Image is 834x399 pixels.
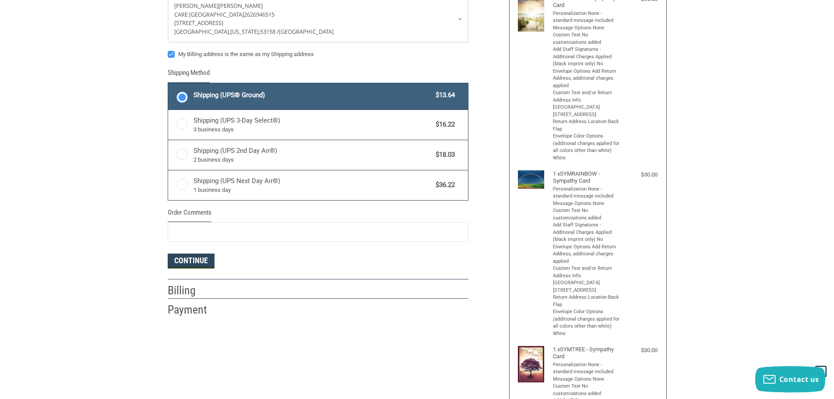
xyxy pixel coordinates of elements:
span: [PERSON_NAME] [218,2,263,10]
li: Message Options None [553,200,621,208]
span: 2626946515 [244,11,274,18]
span: [STREET_ADDRESS] [174,19,223,27]
div: $30.00 [623,346,658,355]
label: My Billing address is the same as my Shipping address [168,51,468,58]
span: $13.64 [432,90,455,100]
li: Custom Text No customizations added [553,383,621,397]
span: 2 business days [194,155,432,164]
li: Add Staff Signatures - Additional Charges Applied (black imprint only) No [553,46,621,68]
li: Message Options None [553,25,621,32]
span: Care [GEOGRAPHIC_DATA] [174,11,244,18]
h4: 1 x SYMTREE - Sympathy Card [553,346,621,360]
span: Shipping (UPS 2nd Day Air®) [194,146,432,164]
li: Message Options None [553,376,621,383]
li: Custom Text No customizations added [553,32,621,46]
li: Return Address Location Back Flap [553,294,621,308]
span: Shipping (UPS Next Day Air®) [194,176,432,194]
li: Custom Text No customizations added [553,207,621,222]
li: Envelope Color Options (additional charges applied for all colors other than white) White [553,308,621,337]
legend: Order Comments [168,208,211,222]
h2: Billing [168,283,219,298]
span: [PERSON_NAME] [174,2,218,10]
span: [GEOGRAPHIC_DATA], [174,28,230,35]
span: Shipping (UPS® Ground) [194,90,432,100]
span: Shipping (UPS 3-Day Select®) [194,116,432,134]
li: Custom Text and/or Return Address Info: [GEOGRAPHIC_DATA] [STREET_ADDRESS] [553,89,621,118]
li: Return Address Location Back Flap [553,118,621,133]
span: $16.22 [432,120,455,130]
span: 3 business days [194,125,432,134]
span: $18.03 [432,150,455,160]
span: Contact us [779,374,819,384]
li: Personalization None - standard message included [553,361,621,376]
li: Custom Text and/or Return Address Info: [GEOGRAPHIC_DATA] [STREET_ADDRESS] [553,265,621,294]
div: $30.00 [623,170,658,179]
li: Envelope Options Add Return Address, additional charges applied [553,244,621,265]
span: [US_STATE], [230,28,260,35]
li: Personalization None - standard message included [553,10,621,25]
legend: Shipping Method [168,68,210,82]
span: 53158 / [260,28,279,35]
h4: 1 x SYMRAINBOW - Sympathy Card [553,170,621,185]
li: Envelope Options Add Return Address, additional charges applied [553,68,621,90]
li: Add Staff Signatures - Additional Charges Applied (black imprint only) No [553,222,621,244]
h2: Payment [168,303,219,317]
span: 1 business day [194,186,432,194]
li: Personalization None - standard message included [553,186,621,200]
li: Envelope Color Options (additional charges applied for all colors other than white) White [553,133,621,162]
button: Contact us [755,366,825,392]
span: $36.22 [432,180,455,190]
button: Continue [168,254,215,268]
span: [GEOGRAPHIC_DATA] [279,28,334,35]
